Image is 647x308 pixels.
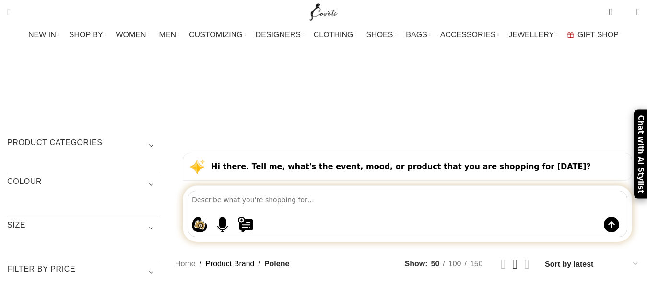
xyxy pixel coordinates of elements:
[256,30,301,39] span: DESIGNERS
[116,25,150,45] a: WOMEN
[7,137,161,154] h3: Product categories
[567,32,574,38] img: GiftBag
[577,30,619,39] span: GIFT SHOP
[69,30,103,39] span: SHOP BY
[508,25,557,45] a: JEWELLERY
[28,30,56,39] span: NEW IN
[610,5,617,12] span: 0
[2,2,15,22] a: Search
[28,25,59,45] a: NEW IN
[7,220,161,236] h3: SIZE
[189,30,243,39] span: CUSTOMIZING
[622,10,629,17] span: 0
[7,264,161,280] h3: Filter by price
[567,25,619,45] a: GIFT SHOP
[440,25,499,45] a: ACCESSORIES
[406,30,427,39] span: BAGS
[2,25,645,45] div: Main navigation
[604,2,617,22] a: 0
[256,25,304,45] a: DESIGNERS
[366,25,396,45] a: SHOES
[189,25,246,45] a: CUSTOMIZING
[116,30,146,39] span: WOMEN
[314,30,353,39] span: CLOTHING
[406,25,430,45] a: BAGS
[69,25,106,45] a: SHOP BY
[314,25,357,45] a: CLOTHING
[7,176,161,193] h3: COLOUR
[159,30,176,39] span: MEN
[620,2,629,22] div: My Wishlist
[440,30,496,39] span: ACCESSORIES
[366,30,393,39] span: SHOES
[307,7,340,15] a: Site logo
[508,30,554,39] span: JEWELLERY
[159,25,179,45] a: MEN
